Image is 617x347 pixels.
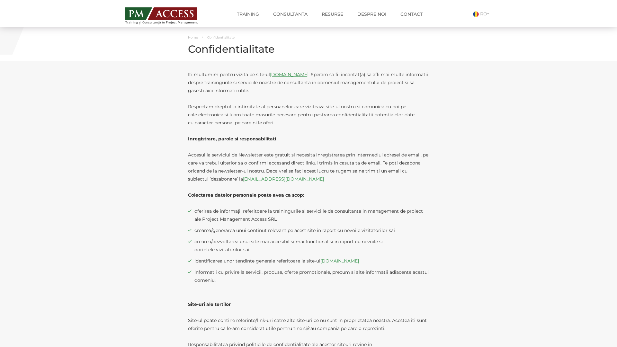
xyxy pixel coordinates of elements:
span: Training și Consultanță în Project Management [125,21,210,24]
span: oferirea de informaţii referitoare la trainingurile si serviciile de consultanta in management de... [194,207,429,223]
img: PM ACCESS - Echipa traineri si consultanti certificati PMP: Narciss Popescu, Mihai Olaru, Monica ... [125,7,197,20]
img: Romana [473,11,479,17]
a: RO [473,11,492,17]
a: Resurse [317,8,348,21]
a: [EMAIL_ADDRESS][DOMAIN_NAME] [243,176,324,182]
h1: Confidentialitate [188,43,429,55]
span: Confidentialitate [207,35,235,40]
p: Site-ul poate contine referinte/link-uri catre alte site-uri ce nu sunt in proprietatea noastra. ... [188,316,429,333]
a: Training [232,8,264,21]
a: Despre noi [353,8,391,21]
p: Respectam dreptul la intimitate al persoanelor care viziteaza site-ul nostru si comunica cu noi p... [188,103,429,127]
strong: Colectarea datelor personale poate avea ca scop: [188,192,304,198]
a: [DOMAIN_NAME] [270,72,308,77]
span: informatii cu privire la servicii, produse, oferte promotionale, precum si alte informatii adiace... [194,268,429,284]
span: identificarea unor tendinte generale referitoare la site-ul [194,257,429,265]
span: crearea/generarea unui continut relevant pe acest site in raport cu nevoile vizitatorilor sai [194,227,429,235]
p: Accesul la serviciul de Newsletter este gratuit si necesita inregistrarea prin intermediul adrese... [188,151,429,183]
a: [DOMAIN_NAME] [320,258,359,264]
strong: Inregistrare, parole si responsabilitati [188,136,276,142]
span: crearea/dezvoltarea unui site mai accesibil si mai functional si in raport cu nevoile si dorintel... [194,238,429,254]
p: Iti multumim pentru vizita pe site-ul . Speram sa fii incantat(a) sa afli mai multe informatii de... [188,71,429,95]
a: Home [188,35,198,40]
a: Contact [396,8,427,21]
strong: Site-uri ale tertilor [188,301,231,307]
a: Consultanta [268,8,312,21]
a: Training și Consultanță în Project Management [125,5,210,24]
